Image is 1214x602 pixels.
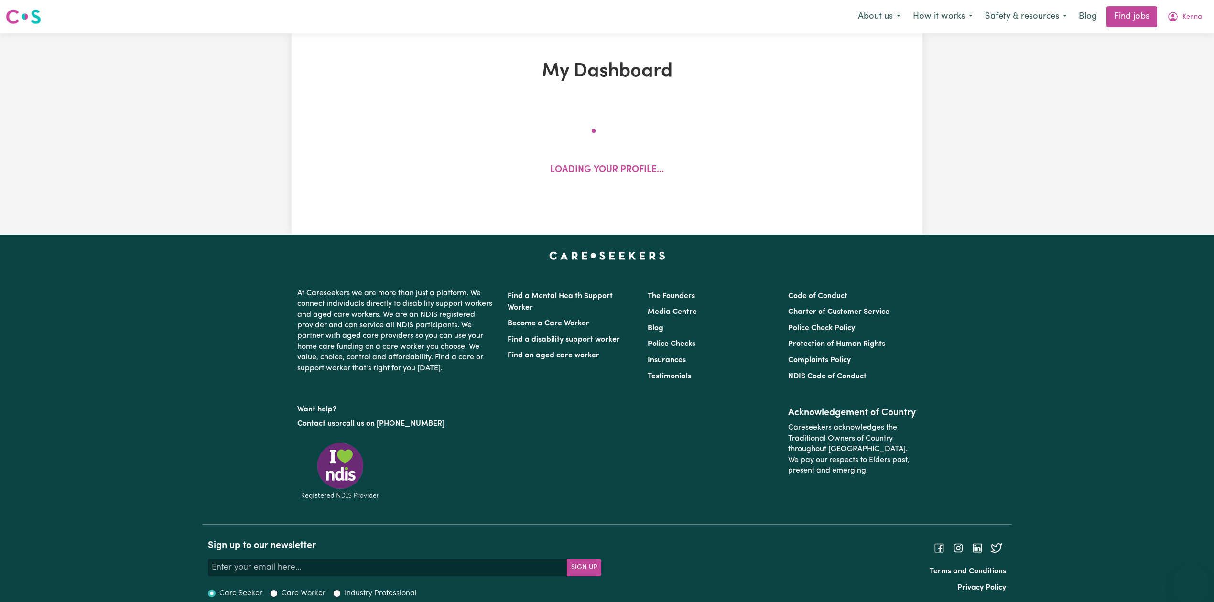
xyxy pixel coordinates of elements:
[508,292,613,312] a: Find a Mental Health Support Worker
[788,407,917,419] h2: Acknowledgement of Country
[788,324,855,332] a: Police Check Policy
[979,7,1073,27] button: Safety & resources
[991,544,1002,552] a: Follow Careseekers on Twitter
[282,588,325,599] label: Care Worker
[297,415,496,433] p: or
[648,292,695,300] a: The Founders
[208,559,567,576] input: Enter your email here...
[567,559,601,576] button: Subscribe
[297,400,496,415] p: Want help?
[208,540,601,551] h2: Sign up to our newsletter
[1106,6,1157,27] a: Find jobs
[933,544,945,552] a: Follow Careseekers on Facebook
[345,588,417,599] label: Industry Professional
[1161,7,1208,27] button: My Account
[648,373,691,380] a: Testimonials
[297,284,496,377] p: At Careseekers we are more than just a platform. We connect individuals directly to disability su...
[788,292,847,300] a: Code of Conduct
[550,163,664,177] p: Loading your profile...
[1073,6,1103,27] a: Blog
[1182,12,1202,22] span: Kenna
[852,7,907,27] button: About us
[788,308,889,316] a: Charter of Customer Service
[549,252,665,259] a: Careseekers home page
[402,60,812,83] h1: My Dashboard
[297,420,335,428] a: Contact us
[907,7,979,27] button: How it works
[788,373,867,380] a: NDIS Code of Conduct
[508,336,620,344] a: Find a disability support worker
[508,352,599,359] a: Find an aged care worker
[788,419,917,480] p: Careseekers acknowledges the Traditional Owners of Country throughout [GEOGRAPHIC_DATA]. We pay o...
[1176,564,1206,594] iframe: Button to launch messaging window
[648,324,663,332] a: Blog
[788,340,885,348] a: Protection of Human Rights
[648,356,686,364] a: Insurances
[648,340,695,348] a: Police Checks
[508,320,589,327] a: Become a Care Worker
[297,441,383,501] img: Registered NDIS provider
[957,584,1006,591] a: Privacy Policy
[6,6,41,28] a: Careseekers logo
[788,356,851,364] a: Complaints Policy
[930,568,1006,575] a: Terms and Conditions
[972,544,983,552] a: Follow Careseekers on LinkedIn
[6,8,41,25] img: Careseekers logo
[648,308,697,316] a: Media Centre
[342,420,444,428] a: call us on [PHONE_NUMBER]
[219,588,262,599] label: Care Seeker
[953,544,964,552] a: Follow Careseekers on Instagram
